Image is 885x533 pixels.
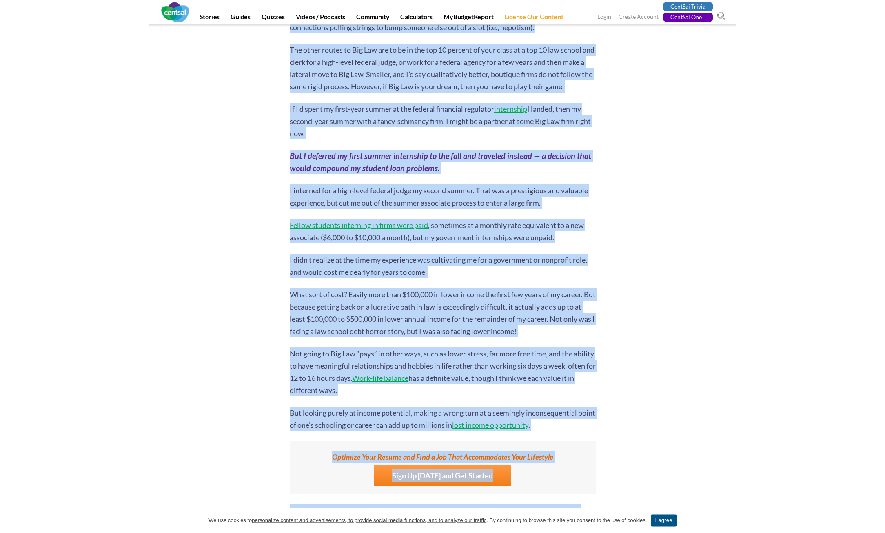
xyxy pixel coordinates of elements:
[499,13,568,24] a: License Our Content
[290,151,591,173] strong: But I deferred my first summer internship to the fall and traveled instead — a decision that woul...
[395,13,437,24] a: Calculators
[226,13,255,24] a: Guides
[619,13,659,22] a: Create Account
[351,13,394,24] a: Community
[161,2,189,22] img: CentSai
[597,13,611,22] a: Login
[871,516,879,524] a: I agree
[494,104,527,113] a: internship
[439,13,498,24] a: MyBudgetReport
[290,407,596,431] p: But looking purely at income potential, making a wrong turn at a seemingly inconsequential point ...
[663,13,713,22] a: CentSai One
[290,347,596,396] p: Not going to Big Law “pays” in other ways, such as lower stress, far more free time, and the abil...
[452,420,528,429] a: lost income opportunity
[290,254,596,278] p: I didn’t realize at the time my experience was cultivating me for a government or nonprofit role,...
[290,103,596,139] p: If I’d spent my first-year summer at the federal financial regulator I landed, then my second-yea...
[208,516,647,524] span: We use cookies to . By continuing to browse this site you consent to the use of cookies.
[651,514,676,526] a: I agree
[290,184,596,209] p: I interned for a high-level federal judge my second summer. That was a prestigious and valuable e...
[290,219,596,243] p: , sometimes at a monthly rate equivalent to a new associate ($6,000 to $10,000 a month), but my g...
[290,288,596,337] p: What sort of cost? Easily more than $100,000 in lower income the first few years of my career. Bu...
[612,12,617,22] span: |
[290,44,596,93] p: The other routes to Big Law are to be in the top 10 percent of your class at a top 10 law school ...
[252,517,486,523] u: personalize content and advertisements, to provide social media functions, and to analyze our tra...
[374,465,511,486] a: Sign Up [DATE] and Get Started
[663,2,713,11] a: CentSai Trivia
[290,221,428,230] a: Fellow students interning in firms were paid
[195,13,225,24] a: Stories
[352,374,408,383] a: Work-life balance
[294,451,592,463] label: Optimize Your Resume and Find a Job That Accommodates Your Lifestyle
[291,13,350,24] a: Videos / Podcasts
[257,13,290,24] a: Quizzes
